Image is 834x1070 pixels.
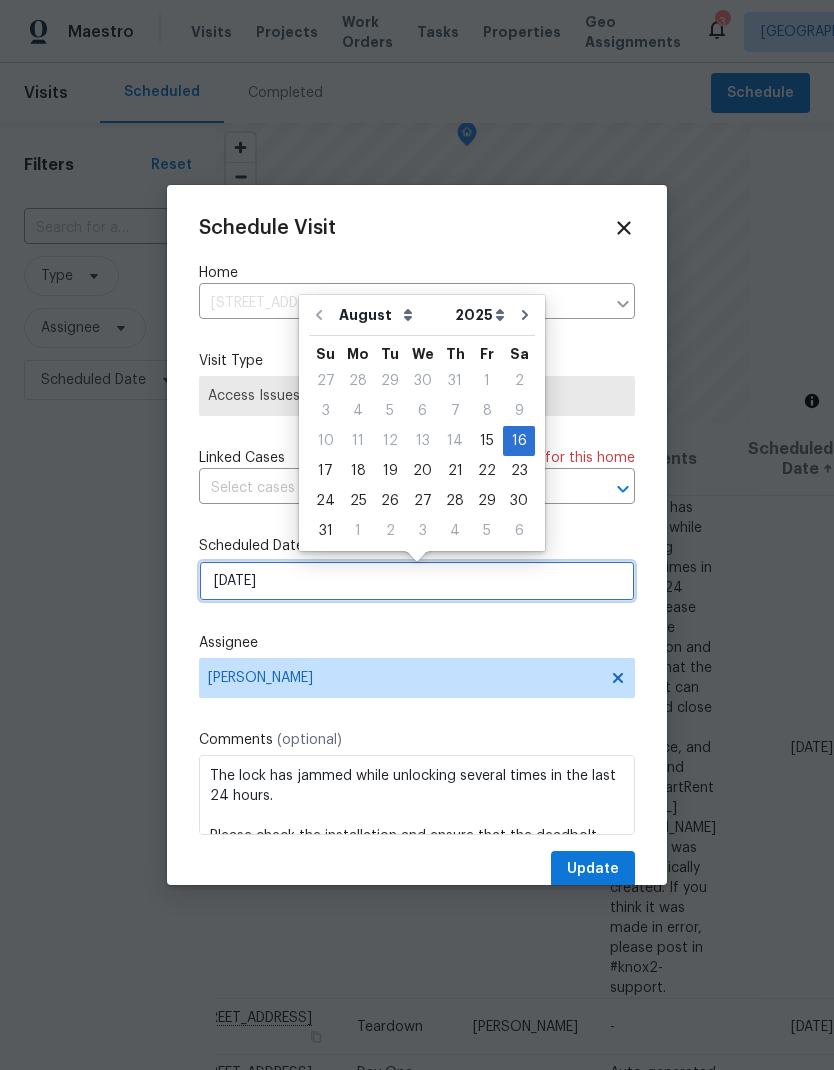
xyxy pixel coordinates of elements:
[199,633,635,653] label: Assignee
[439,397,471,425] div: 7
[609,475,637,503] button: Open
[309,517,342,545] div: 31
[439,457,471,485] div: 21
[199,755,635,835] textarea: The lock has jammed while unlocking several times in the last 24 hours. Please check the installa...
[406,427,439,455] div: 13
[342,486,374,516] div: Mon Aug 25 2025
[199,288,605,319] input: Enter in an address
[406,516,439,546] div: Wed Sep 03 2025
[503,486,535,516] div: Sat Aug 30 2025
[406,426,439,456] div: Wed Aug 13 2025
[342,426,374,456] div: Mon Aug 11 2025
[406,397,439,425] div: 6
[342,457,374,485] div: 18
[342,366,374,396] div: Mon Jul 28 2025
[199,473,579,504] input: Select cases
[199,448,285,468] span: Linked Cases
[503,457,535,485] div: 23
[503,517,535,545] div: 6
[471,457,503,485] div: 22
[342,456,374,486] div: Mon Aug 18 2025
[439,517,471,545] div: 4
[374,367,406,395] div: 29
[503,426,535,456] div: Sat Aug 16 2025
[199,263,635,283] label: Home
[439,516,471,546] div: Thu Sep 04 2025
[374,456,406,486] div: Tue Aug 19 2025
[439,456,471,486] div: Thu Aug 21 2025
[503,366,535,396] div: Sat Aug 02 2025
[309,456,342,486] div: Sun Aug 17 2025
[374,366,406,396] div: Tue Jul 29 2025
[406,366,439,396] div: Wed Jul 30 2025
[199,218,336,238] span: Schedule Visit
[309,367,342,395] div: 27
[381,347,399,361] abbr: Tuesday
[309,426,342,456] div: Sun Aug 10 2025
[316,347,335,361] abbr: Sunday
[406,396,439,426] div: Wed Aug 06 2025
[374,486,406,516] div: Tue Aug 26 2025
[406,486,439,516] div: Wed Aug 27 2025
[342,517,374,545] div: 1
[450,300,510,330] select: Year
[309,516,342,546] div: Sun Aug 31 2025
[334,300,450,330] select: Month
[471,517,503,545] div: 5
[503,397,535,425] div: 9
[446,347,465,361] abbr: Thursday
[406,456,439,486] div: Wed Aug 20 2025
[471,367,503,395] div: 1
[503,516,535,546] div: Sat Sep 06 2025
[342,516,374,546] div: Mon Sep 01 2025
[309,487,342,515] div: 24
[342,396,374,426] div: Mon Aug 04 2025
[503,367,535,395] div: 2
[342,427,374,455] div: 11
[439,396,471,426] div: Thu Aug 07 2025
[374,396,406,426] div: Tue Aug 05 2025
[374,487,406,515] div: 26
[374,516,406,546] div: Tue Sep 02 2025
[199,730,635,750] label: Comments
[374,457,406,485] div: 19
[471,456,503,486] div: Fri Aug 22 2025
[406,517,439,545] div: 3
[309,396,342,426] div: Sun Aug 03 2025
[309,457,342,485] div: 17
[471,516,503,546] div: Fri Sep 05 2025
[503,487,535,515] div: 30
[277,733,342,747] span: (optional)
[342,487,374,515] div: 25
[309,486,342,516] div: Sun Aug 24 2025
[374,517,406,545] div: 2
[471,487,503,515] div: 29
[309,397,342,425] div: 3
[567,857,619,882] span: Update
[406,487,439,515] div: 27
[510,295,540,335] button: Go to next month
[439,426,471,456] div: Thu Aug 14 2025
[471,366,503,396] div: Fri Aug 01 2025
[471,427,503,455] div: 15
[199,536,635,556] label: Scheduled Date
[503,456,535,486] div: Sat Aug 23 2025
[304,295,334,335] button: Go to previous month
[412,347,434,361] abbr: Wednesday
[503,396,535,426] div: Sat Aug 09 2025
[439,427,471,455] div: 14
[406,367,439,395] div: 30
[406,457,439,485] div: 20
[480,347,494,361] abbr: Friday
[309,427,342,455] div: 10
[471,396,503,426] div: Fri Aug 08 2025
[613,217,635,239] span: Close
[471,426,503,456] div: Fri Aug 15 2025
[439,367,471,395] div: 31
[342,397,374,425] div: 4
[503,427,535,455] div: 16
[309,366,342,396] div: Sun Jul 27 2025
[199,351,635,371] label: Visit Type
[374,427,406,455] div: 12
[439,487,471,515] div: 28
